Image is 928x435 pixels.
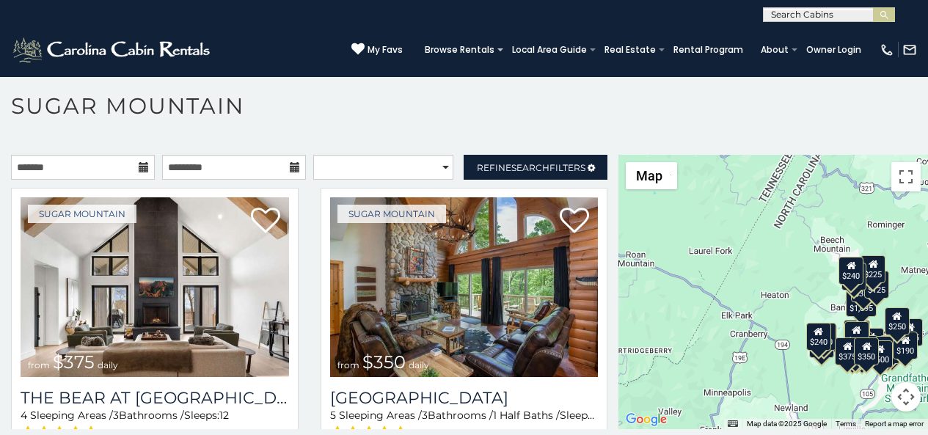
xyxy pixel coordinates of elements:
[351,43,403,57] a: My Favs
[753,40,796,60] a: About
[622,410,671,429] a: Open this area in Google Maps (opens a new window)
[666,40,750,60] a: Rental Program
[859,328,884,356] div: $200
[891,382,921,412] button: Map camera controls
[875,336,900,364] div: $195
[337,359,359,370] span: from
[21,197,289,377] a: The Bear At Sugar Mountain from $375 daily
[836,420,856,428] a: Terms
[861,255,885,283] div: $225
[11,35,214,65] img: White-1-2.png
[885,307,910,335] div: $250
[330,388,599,408] h3: Grouse Moor Lodge
[409,359,429,370] span: daily
[597,40,663,60] a: Real Estate
[511,162,549,173] span: Search
[113,409,119,422] span: 3
[417,40,502,60] a: Browse Rentals
[595,409,604,422] span: 12
[28,359,50,370] span: from
[21,409,27,422] span: 4
[865,420,924,428] a: Report a map error
[477,162,585,173] span: Refine Filters
[21,388,289,408] a: The Bear At [GEOGRAPHIC_DATA]
[844,320,869,348] div: $190
[21,197,289,377] img: The Bear At Sugar Mountain
[844,321,869,349] div: $300
[330,197,599,377] a: Grouse Moor Lodge from $350 daily
[626,162,677,189] button: Change map style
[493,409,560,422] span: 1 Half Baths /
[362,351,406,373] span: $350
[836,337,861,365] div: $375
[799,40,869,60] a: Owner Login
[747,420,827,428] span: Map data ©2025 Google
[854,337,879,365] div: $350
[337,205,446,223] a: Sugar Mountain
[98,359,118,370] span: daily
[868,340,893,368] div: $500
[368,43,403,56] span: My Favs
[891,162,921,191] button: Toggle fullscreen view
[505,40,594,60] a: Local Area Guide
[728,419,738,429] button: Keyboard shortcuts
[330,197,599,377] img: Grouse Moor Lodge
[898,318,923,346] div: $155
[21,388,289,408] h3: The Bear At Sugar Mountain
[330,388,599,408] a: [GEOGRAPHIC_DATA]
[622,410,671,429] img: Google
[28,205,136,223] a: Sugar Mountain
[806,323,831,351] div: $240
[636,168,662,183] span: Map
[464,155,607,180] a: RefineSearchFilters
[330,409,336,422] span: 5
[422,409,428,422] span: 3
[864,271,889,299] div: $125
[880,43,894,57] img: phone-regular-white.png
[560,206,589,237] a: Add to favorites
[846,289,877,317] div: $1,095
[219,409,229,422] span: 12
[893,332,918,359] div: $190
[839,257,863,285] div: $240
[251,206,280,237] a: Add to favorites
[53,351,95,373] span: $375
[902,43,917,57] img: mail-regular-white.png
